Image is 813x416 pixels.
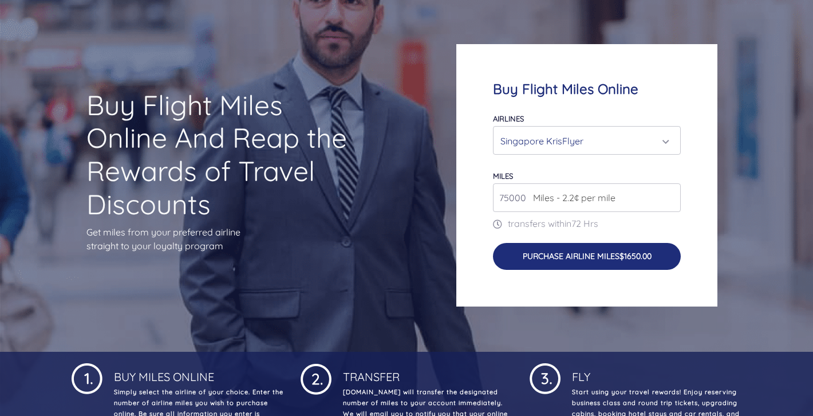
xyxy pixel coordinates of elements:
span: $1650.00 [619,251,652,261]
h4: Buy Miles Online [112,361,283,384]
p: Get miles from your preferred airline straight to your loyalty program [86,225,357,253]
span: 72 Hrs [571,218,598,229]
button: Purchase Airline Miles$1650.00 [493,243,681,270]
img: 1 [72,361,102,394]
img: 1 [301,361,331,395]
span: Miles - 2.2¢ per mile [527,191,615,205]
h4: Fly [570,361,741,384]
label: miles [493,171,513,180]
button: Singapore KrisFlyer [493,126,681,155]
div: Singapore KrisFlyer [500,130,666,152]
h1: Buy Flight Miles Online And Reap the Rewards of Travel Discounts [86,89,357,221]
h4: Buy Flight Miles Online [493,81,681,97]
p: transfers within [493,217,681,230]
h4: Transfer [341,361,512,384]
label: Airlines [493,114,524,123]
img: 1 [530,361,561,394]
